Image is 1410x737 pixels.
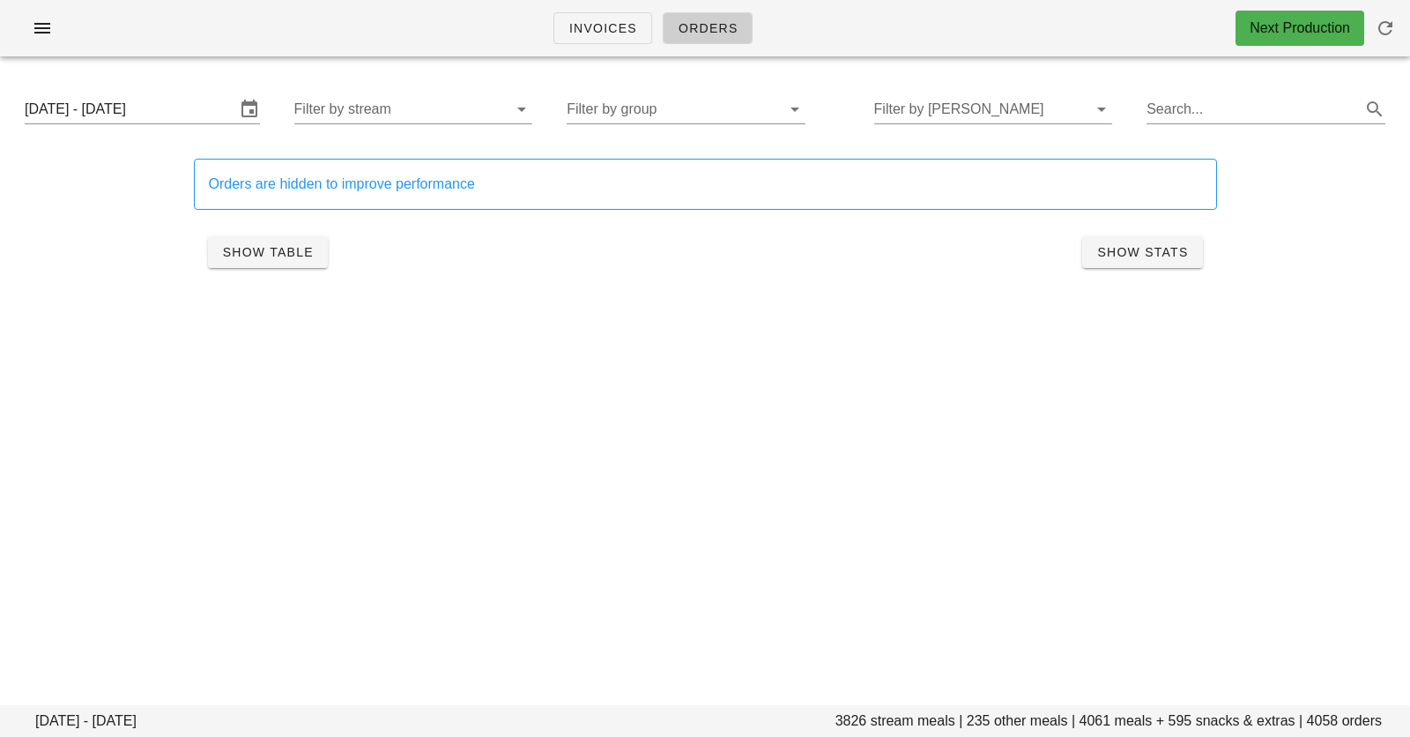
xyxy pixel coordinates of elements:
a: Orders [663,12,753,44]
span: Orders [678,21,738,35]
div: Orders are hidden to improve performance [209,174,1202,195]
div: Filter by [PERSON_NAME] [874,95,1113,123]
button: Show Stats [1082,236,1202,268]
div: Filter by stream [294,95,533,123]
a: Invoices [553,12,652,44]
span: Show Stats [1096,245,1188,259]
span: Show Table [222,245,314,259]
div: Filter by group [567,95,805,123]
span: Invoices [568,21,637,35]
button: Show Table [208,236,328,268]
div: Next Production [1250,18,1350,39]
